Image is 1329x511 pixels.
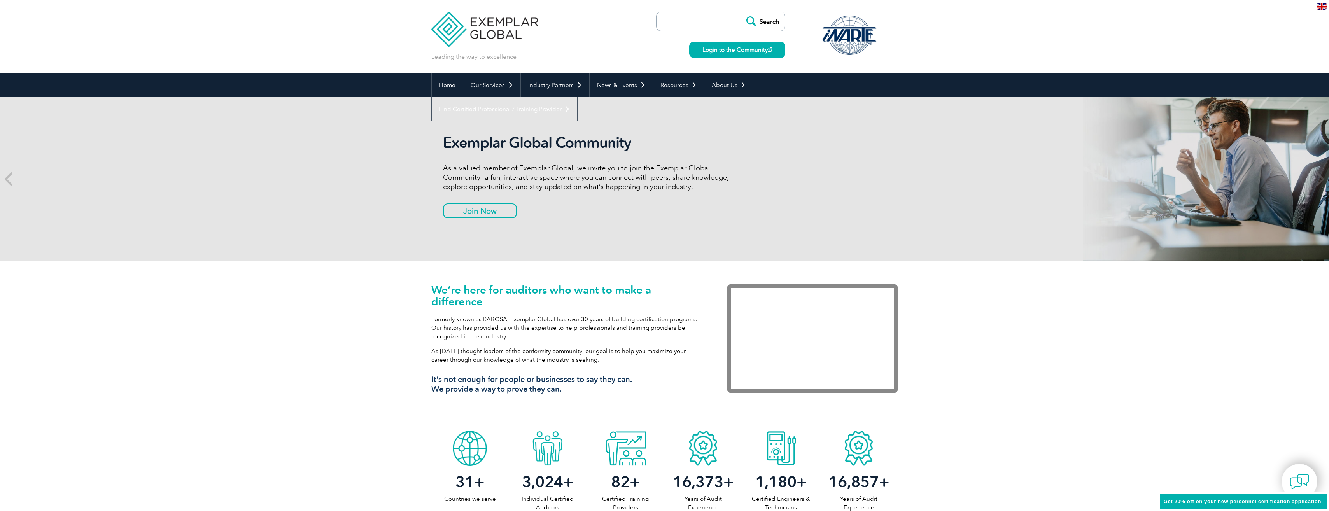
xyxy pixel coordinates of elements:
a: Our Services [463,73,520,97]
h2: + [509,476,587,488]
span: Get 20% off on your new personnel certification application! [1164,499,1323,504]
a: Find Certified Professional / Training Provider [432,97,577,121]
p: Leading the way to excellence [431,52,517,61]
h2: + [664,476,742,488]
h2: Exemplar Global Community [443,134,735,152]
h2: + [431,476,509,488]
p: As a valued member of Exemplar Global, we invite you to join the Exemplar Global Community—a fun,... [443,163,735,191]
a: Login to the Community [689,42,785,58]
h2: + [820,476,898,488]
p: As [DATE] thought leaders of the conformity community, our goal is to help you maximize your care... [431,347,704,364]
img: en [1317,3,1327,10]
a: Industry Partners [521,73,589,97]
span: 31 [455,472,474,491]
h1: We’re here for auditors who want to make a difference [431,284,704,307]
span: 1,180 [755,472,797,491]
span: 16,857 [828,472,879,491]
p: Countries we serve [431,495,509,503]
span: 82 [611,472,630,491]
input: Search [742,12,785,31]
p: Formerly known as RABQSA, Exemplar Global has over 30 years of building certification programs. O... [431,315,704,341]
a: Resources [653,73,704,97]
a: Join Now [443,203,517,218]
span: 16,373 [673,472,723,491]
h2: + [587,476,664,488]
iframe: Exemplar Global: Working together to make a difference [727,284,898,393]
img: open_square.png [768,47,772,52]
img: contact-chat.png [1290,472,1309,492]
span: 3,024 [522,472,563,491]
a: News & Events [590,73,653,97]
a: About Us [704,73,753,97]
a: Home [432,73,463,97]
h2: + [742,476,820,488]
h3: It’s not enough for people or businesses to say they can. We provide a way to prove they can. [431,374,704,394]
